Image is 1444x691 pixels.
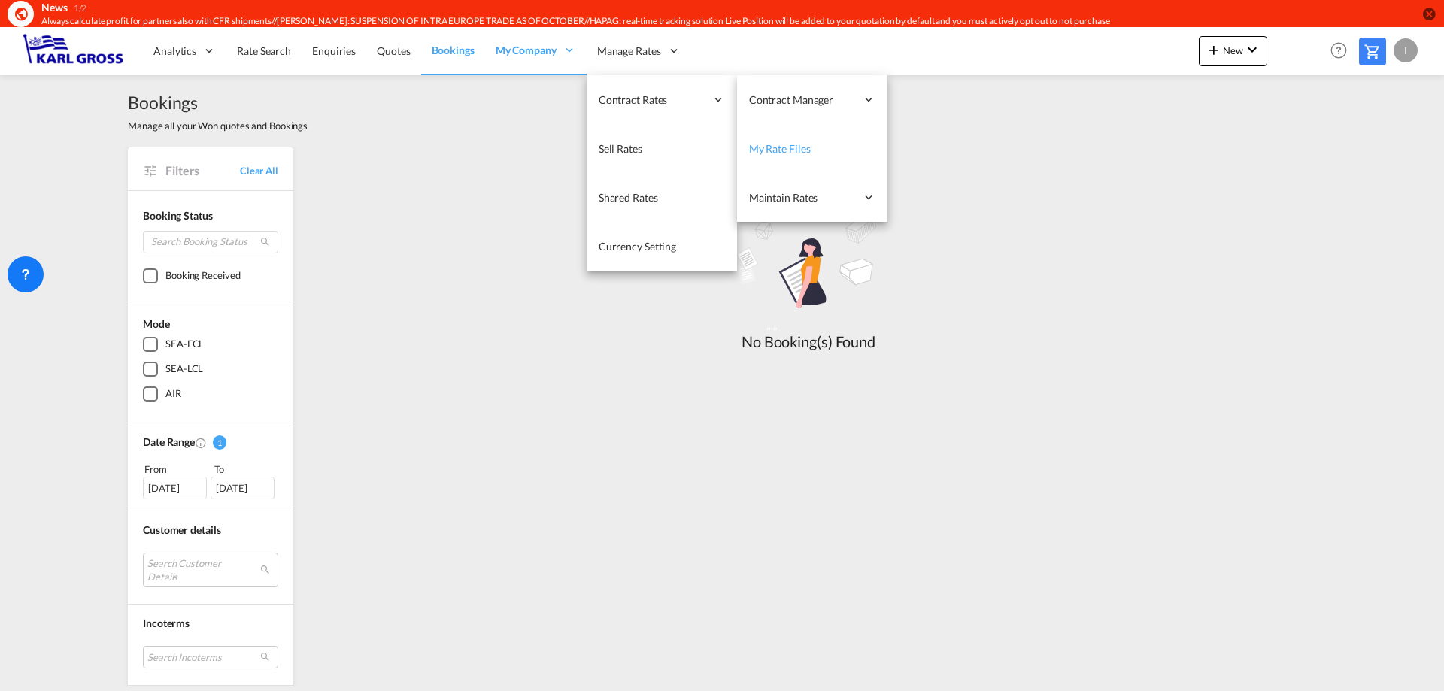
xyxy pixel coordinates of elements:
div: 1/2 [74,2,87,15]
md-icon: icon-chevron-down [1243,41,1261,59]
a: Sell Rates [587,124,737,173]
a: Clear All [240,164,278,177]
div: Maintain Rates [737,173,887,222]
input: Search Booking Status [143,231,278,253]
span: Contract Rates [599,92,705,108]
span: My Company [496,43,557,58]
div: [DATE] [143,477,207,499]
md-icon: icon-earth [14,6,29,21]
a: Bookings [421,26,485,75]
div: AIR [165,386,181,402]
div: I [1394,38,1418,62]
md-icon: icon-magnify [259,236,271,247]
img: 3269c73066d711f095e541db4db89301.png [23,34,124,68]
md-icon: icon-plus 400-fg [1205,41,1223,59]
span: Contract Manager [749,92,856,108]
div: Contract Rates [587,75,737,124]
div: To [213,462,279,477]
md-icon: assets/icons/custom/empty_shipments.svg [696,207,921,331]
div: SEA-LCL [165,362,203,377]
div: Manage Rates [587,26,691,75]
span: Date Range [143,435,195,448]
div: No Booking(s) Found [696,331,921,352]
span: From To [DATE][DATE] [143,462,278,499]
a: My Rate Files [737,124,887,173]
div: From [143,462,209,477]
span: Help [1326,38,1351,63]
span: Manage all your Won quotes and Bookings [128,119,308,132]
button: icon-close-circle [1421,6,1436,21]
span: 1 [213,435,226,450]
div: Customer details [143,523,278,538]
md-checkbox: AIR [143,386,278,402]
a: Quotes [366,26,420,75]
md-checkbox: SEA-FCL [143,337,278,352]
div: Booking Status [143,208,278,223]
md-icon: Created On [195,437,207,449]
span: New [1205,44,1261,56]
a: Rate Search [226,26,302,75]
span: Rate Search [237,44,291,57]
span: Bookings [128,90,308,114]
span: Analytics [153,44,196,59]
span: Sell Rates [599,142,642,155]
div: Booking Received [165,268,240,283]
span: My Rate Files [749,142,811,155]
div: Contract Manager [737,75,887,124]
div: Help [1326,38,1359,65]
span: Filters [165,162,240,179]
span: Incoterms [143,617,190,629]
a: Shared Rates [587,173,737,222]
span: Bookings [432,44,475,56]
div: Always calculate profit for partners also with CFR shipments//YANG MING: SUSPENSION OF INTRA EURO... [41,15,1222,28]
span: Currency Setting [599,240,676,253]
div: [DATE] [211,477,275,499]
span: Mode [143,317,170,330]
button: icon-plus 400-fgNewicon-chevron-down [1199,36,1267,66]
span: Booking Status [143,209,213,222]
div: SEA-FCL [165,337,204,352]
span: Customer details [143,523,220,536]
a: Enquiries [302,26,366,75]
div: Analytics [143,26,226,75]
md-checkbox: SEA-LCL [143,362,278,377]
span: Quotes [377,44,410,57]
span: Enquiries [312,44,356,57]
div: My Company [485,26,587,75]
span: Manage Rates [597,44,661,59]
span: Maintain Rates [749,190,856,205]
a: Currency Setting [587,222,737,271]
span: Shared Rates [599,191,658,204]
